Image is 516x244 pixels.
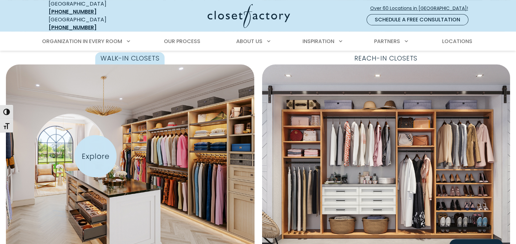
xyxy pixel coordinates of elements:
a: [PHONE_NUMBER] [49,8,97,15]
span: Over 60 Locations in [GEOGRAPHIC_DATA]! [370,5,473,12]
nav: Primary Menu [37,32,479,51]
span: Organization in Every Room [42,37,122,45]
span: Partners [374,37,400,45]
span: Reach-In Closets [349,52,423,64]
span: About Us [236,37,262,45]
a: [PHONE_NUMBER] [49,24,97,31]
span: Our Process [164,37,200,45]
span: Walk-In Closets [95,52,165,64]
div: [GEOGRAPHIC_DATA] [49,16,144,32]
span: Inspiration [303,37,334,45]
img: Closet Factory Logo [208,4,290,28]
a: Over 60 Locations in [GEOGRAPHIC_DATA]! [370,3,474,14]
span: Locations [442,37,472,45]
a: Schedule a Free Consultation [367,14,468,25]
